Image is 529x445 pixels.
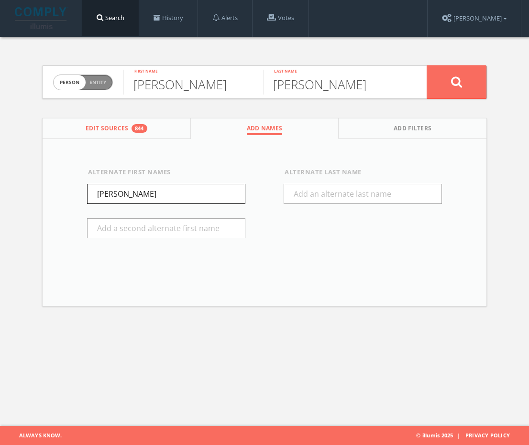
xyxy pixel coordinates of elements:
[87,218,245,238] input: Add a second alternate first name
[88,168,245,177] div: Alternate First Names
[394,124,432,135] span: Add Filters
[43,118,191,139] button: Edit Sources844
[7,426,62,445] span: Always Know.
[132,124,147,133] div: 844
[465,432,510,439] a: Privacy Policy
[15,7,68,29] img: illumis
[453,432,463,439] span: |
[191,118,339,139] button: Add Names
[416,426,522,445] span: © illumis 2025
[86,124,129,135] span: Edit Sources
[339,118,486,139] button: Add Filters
[285,168,442,177] div: Alternate Last Name
[89,79,106,86] span: Entity
[87,184,245,204] input: Add an alternate first name
[54,75,86,90] span: person
[284,184,442,204] input: Add an alternate last name
[247,124,283,135] span: Add Names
